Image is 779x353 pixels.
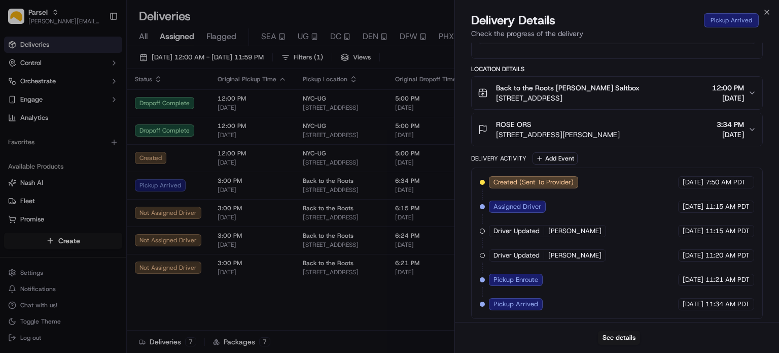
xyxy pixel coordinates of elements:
[548,227,601,236] span: [PERSON_NAME]
[157,130,185,142] button: See all
[705,178,746,187] span: 7:50 AM PDT
[496,93,640,103] span: [STREET_ADDRESS]
[598,331,640,345] button: See details
[533,152,578,165] button: Add Event
[31,184,82,192] span: [PERSON_NAME]
[46,107,139,115] div: We're available if you need us!
[493,300,538,309] span: Pickup Arrived
[10,40,185,56] p: Welcome 👋
[10,175,26,191] img: Kat Rubio
[683,178,703,187] span: [DATE]
[10,132,68,140] div: Past conversations
[10,97,28,115] img: 1736555255976-a54dd68f-1ca7-489b-9aae-adbdc363a1c4
[493,251,540,260] span: Driver Updated
[101,251,123,259] span: Pylon
[86,228,94,236] div: 💻
[96,227,163,237] span: API Documentation
[705,202,750,211] span: 11:15 AM PDT
[496,83,640,93] span: Back to the Roots [PERSON_NAME] Saltbox
[705,300,750,309] span: 11:34 AM PDT
[712,83,744,93] span: 12:00 PM
[6,222,82,241] a: 📗Knowledge Base
[717,130,744,140] span: [DATE]
[90,184,111,192] span: [DATE]
[496,130,620,140] span: [STREET_ADDRESS][PERSON_NAME]
[683,251,703,260] span: [DATE]
[471,154,526,163] div: Delivery Activity
[683,227,703,236] span: [DATE]
[493,227,540,236] span: Driver Updated
[10,147,26,164] img: Kat Rubio
[20,185,28,193] img: 1736555255976-a54dd68f-1ca7-489b-9aae-adbdc363a1c4
[493,275,538,284] span: Pickup Enroute
[471,12,555,28] span: Delivery Details
[72,251,123,259] a: Powered byPylon
[10,228,18,236] div: 📗
[21,97,40,115] img: 1724597045416-56b7ee45-8013-43a0-a6f9-03cb97ddad50
[705,275,750,284] span: 11:21 AM PDT
[493,178,574,187] span: Created (Sent To Provider)
[717,119,744,130] span: 3:34 PM
[172,100,185,112] button: Start new chat
[46,97,166,107] div: Start new chat
[90,157,111,165] span: [DATE]
[10,10,30,30] img: Nash
[705,227,750,236] span: 11:15 AM PDT
[31,157,82,165] span: [PERSON_NAME]
[683,202,703,211] span: [DATE]
[712,93,744,103] span: [DATE]
[26,65,183,76] input: Got a question? Start typing here...
[82,222,167,241] a: 💻API Documentation
[471,28,763,39] p: Check the progress of the delivery
[84,157,88,165] span: •
[84,184,88,192] span: •
[683,275,703,284] span: [DATE]
[496,119,532,130] span: ROSE ORS
[20,157,28,166] img: 1736555255976-a54dd68f-1ca7-489b-9aae-adbdc363a1c4
[705,251,750,260] span: 11:20 AM PDT
[472,113,762,146] button: ROSE ORS[STREET_ADDRESS][PERSON_NAME]3:34 PM[DATE]
[548,251,601,260] span: [PERSON_NAME]
[683,300,703,309] span: [DATE]
[471,65,763,73] div: Location Details
[472,77,762,109] button: Back to the Roots [PERSON_NAME] Saltbox[STREET_ADDRESS]12:00 PM[DATE]
[493,202,541,211] span: Assigned Driver
[20,227,78,237] span: Knowledge Base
